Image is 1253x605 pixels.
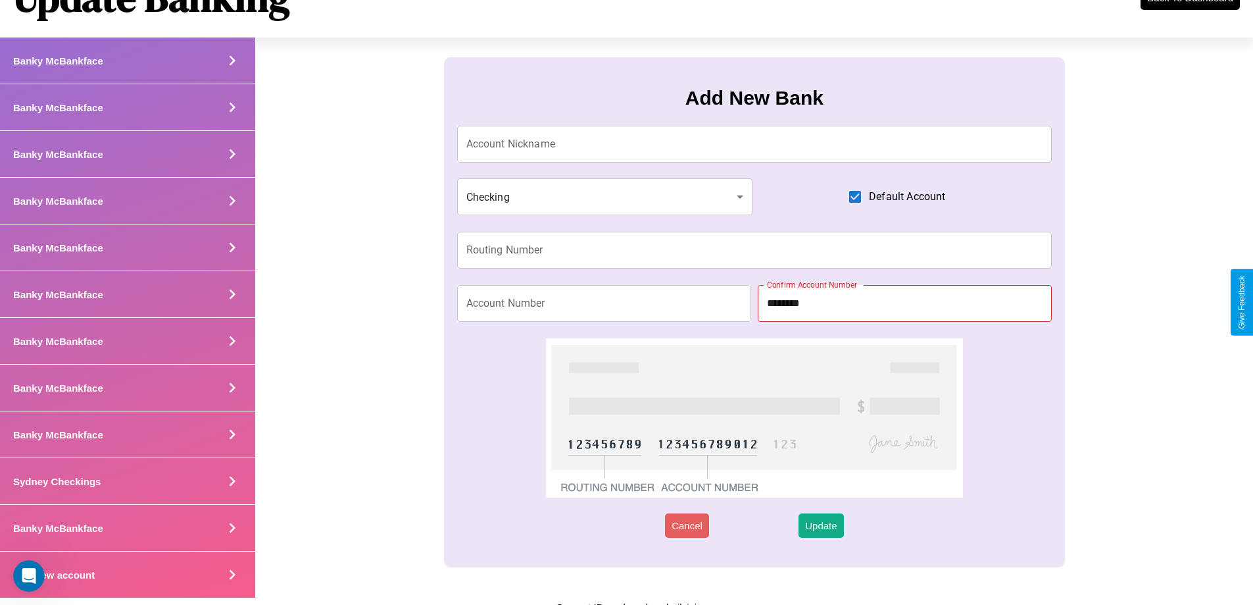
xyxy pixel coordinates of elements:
[13,560,45,592] iframe: Intercom live chat
[1237,276,1246,329] div: Give Feedback
[13,476,101,487] h4: Sydney Checkings
[13,429,103,440] h4: Banky McBankface
[869,189,945,205] span: Default Account
[546,338,962,498] img: check
[13,242,103,253] h4: Banky McBankface
[798,513,843,538] button: Update
[13,336,103,347] h4: Banky McBankface
[13,196,103,207] h4: Banky McBankface
[767,279,857,290] label: Confirm Account Number
[665,513,709,538] button: Cancel
[13,382,103,394] h4: Banky McBankface
[685,87,823,109] h3: Add New Bank
[457,178,753,215] div: Checking
[13,523,103,534] h4: Banky McBankface
[13,149,103,160] h4: Banky McBankface
[13,289,103,300] h4: Banky McBankface
[13,569,95,581] h4: Add new account
[13,102,103,113] h4: Banky McBankface
[13,55,103,66] h4: Banky McBankface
